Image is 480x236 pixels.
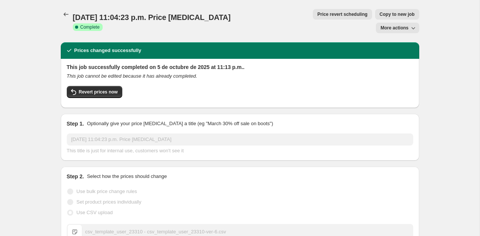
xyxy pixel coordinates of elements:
[79,89,118,95] span: Revert prices now
[77,199,142,205] span: Set product prices individually
[317,11,368,17] span: Price revert scheduling
[77,188,137,194] span: Use bulk price change rules
[380,25,408,31] span: More actions
[87,173,167,180] p: Select how the prices should change
[74,47,142,54] h2: Prices changed successfully
[87,120,273,127] p: Optionally give your price [MEDICAL_DATA] a title (eg "March 30% off sale on boots")
[61,9,71,20] button: Price change jobs
[80,24,100,30] span: Complete
[67,173,84,180] h2: Step 2.
[73,13,231,21] span: [DATE] 11:04:23 p.m. Price [MEDICAL_DATA]
[67,148,184,153] span: This title is just for internal use, customers won't see it
[67,120,84,127] h2: Step 1.
[375,9,419,20] button: Copy to new job
[376,23,419,33] button: More actions
[67,133,413,146] input: 30% off holiday sale
[313,9,372,20] button: Price revert scheduling
[67,73,197,79] i: This job cannot be edited because it has already completed.
[85,228,226,236] div: csv_template_user_23310 - csv_template_user_23310-ver-6.csv
[67,63,413,71] h2: This job successfully completed on 5 de octubre de 2025 at 11:13 p.m..
[67,86,122,98] button: Revert prices now
[380,11,415,17] span: Copy to new job
[77,210,113,215] span: Use CSV upload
